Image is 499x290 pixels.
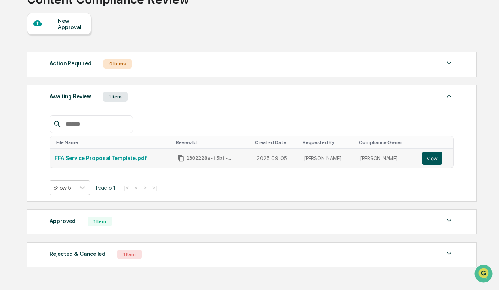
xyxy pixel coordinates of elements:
[117,250,142,259] div: 1 Item
[88,217,112,226] div: 1 Item
[422,152,442,165] button: View
[50,58,91,69] div: Action Required
[50,91,91,102] div: Awaiting Review
[8,17,144,29] p: How can we help?
[299,149,356,168] td: [PERSON_NAME]
[27,69,100,75] div: We're available if you need us!
[27,61,130,69] div: Start new chat
[57,101,64,107] div: 🗄️
[50,216,76,226] div: Approved
[150,184,159,191] button: >|
[96,184,116,191] span: Page 1 of 1
[58,17,84,30] div: New Approval
[359,140,414,145] div: Toggle SortBy
[103,92,128,102] div: 1 Item
[54,97,101,111] a: 🗄️Attestations
[5,112,53,126] a: 🔎Data Lookup
[252,149,299,168] td: 2025-09-05
[141,184,149,191] button: >
[303,140,352,145] div: Toggle SortBy
[56,134,96,140] a: Powered byPylon
[16,100,51,108] span: Preclearance
[135,63,144,73] button: Start new chat
[65,100,98,108] span: Attestations
[103,59,132,69] div: 0 Items
[122,184,131,191] button: |<
[444,58,454,68] img: caret
[186,155,234,161] span: 1302228e-f5bf-45f6-8380-b42a730cf789
[255,140,296,145] div: Toggle SortBy
[8,101,14,107] div: 🖐️
[55,155,147,161] a: FFA Service Proposal Template.pdf
[444,249,454,258] img: caret
[474,264,495,285] iframe: Open customer support
[356,149,417,168] td: [PERSON_NAME]
[8,61,22,75] img: 1746055101610-c473b297-6a78-478c-a979-82029cc54cd1
[444,216,454,225] img: caret
[16,115,50,123] span: Data Lookup
[444,91,454,101] img: caret
[176,140,249,145] div: Toggle SortBy
[79,134,96,140] span: Pylon
[8,116,14,122] div: 🔎
[422,152,449,165] a: View
[5,97,54,111] a: 🖐️Preclearance
[177,155,185,162] span: Copy Id
[132,184,140,191] button: <
[50,249,105,259] div: Rejected & Cancelled
[423,140,450,145] div: Toggle SortBy
[56,140,170,145] div: Toggle SortBy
